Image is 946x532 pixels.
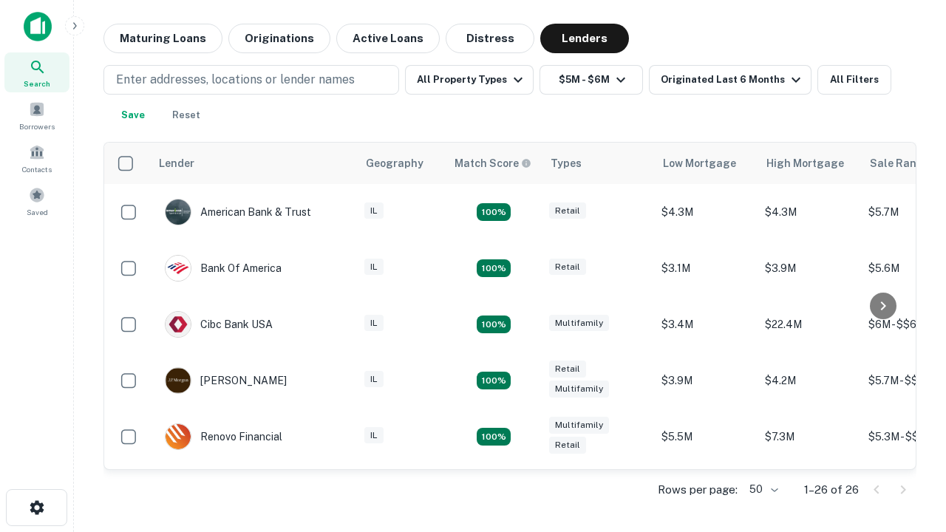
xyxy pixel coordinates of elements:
div: IL [364,259,384,276]
div: Originated Last 6 Months [661,71,805,89]
iframe: Chat Widget [872,414,946,485]
div: Lender [159,154,194,172]
img: picture [166,424,191,449]
div: Renovo Financial [165,423,282,450]
img: picture [166,256,191,281]
td: $4.2M [758,352,861,409]
div: Low Mortgage [663,154,736,172]
button: $5M - $6M [540,65,643,95]
td: $7.3M [758,409,861,465]
button: Active Loans [336,24,440,53]
td: $3.4M [654,296,758,352]
button: Originations [228,24,330,53]
div: [PERSON_NAME] [165,367,287,394]
td: $4.3M [758,184,861,240]
a: Saved [4,181,69,221]
th: Types [542,143,654,184]
img: capitalize-icon.png [24,12,52,41]
a: Contacts [4,138,69,178]
td: $4.3M [654,184,758,240]
th: High Mortgage [758,143,861,184]
div: Retail [549,259,586,276]
th: Capitalize uses an advanced AI algorithm to match your search with the best lender. The match sco... [446,143,542,184]
img: picture [166,199,191,225]
td: $2.2M [654,465,758,521]
img: picture [166,368,191,393]
div: IL [364,427,384,444]
button: All Property Types [405,65,534,95]
td: $3.1M [758,465,861,521]
div: Multifamily [549,381,609,398]
span: Saved [27,206,48,218]
div: Matching Properties: 4, hasApolloMatch: undefined [477,259,511,277]
th: Lender [150,143,357,184]
button: Save your search to get updates of matches that match your search criteria. [109,100,157,130]
div: Retail [549,437,586,454]
a: Search [4,52,69,92]
div: Retail [549,202,586,219]
button: All Filters [817,65,891,95]
a: Borrowers [4,95,69,135]
td: $3.9M [758,240,861,296]
button: Lenders [540,24,629,53]
p: Enter addresses, locations or lender names [116,71,355,89]
button: Originated Last 6 Months [649,65,811,95]
div: Matching Properties: 4, hasApolloMatch: undefined [477,428,511,446]
span: Contacts [22,163,52,175]
div: Matching Properties: 7, hasApolloMatch: undefined [477,203,511,221]
div: Multifamily [549,315,609,332]
th: Low Mortgage [654,143,758,184]
td: $5.5M [654,409,758,465]
td: $3.1M [654,240,758,296]
div: Bank Of America [165,255,282,282]
div: Matching Properties: 4, hasApolloMatch: undefined [477,316,511,333]
div: IL [364,371,384,388]
div: Types [551,154,582,172]
div: High Mortgage [766,154,844,172]
button: Maturing Loans [103,24,222,53]
div: Matching Properties: 4, hasApolloMatch: undefined [477,372,511,389]
div: Retail [549,361,586,378]
div: Cibc Bank USA [165,311,273,338]
p: 1–26 of 26 [804,481,859,499]
div: American Bank & Trust [165,199,311,225]
button: Distress [446,24,534,53]
div: IL [364,202,384,219]
div: Geography [366,154,423,172]
button: Reset [163,100,210,130]
div: Multifamily [549,417,609,434]
div: Capitalize uses an advanced AI algorithm to match your search with the best lender. The match sco... [455,155,531,171]
th: Geography [357,143,446,184]
div: IL [364,315,384,332]
button: Enter addresses, locations or lender names [103,65,399,95]
div: 50 [743,479,780,500]
h6: Match Score [455,155,528,171]
span: Search [24,78,50,89]
td: $22.4M [758,296,861,352]
span: Borrowers [19,120,55,132]
td: $3.9M [654,352,758,409]
img: picture [166,312,191,337]
p: Rows per page: [658,481,738,499]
